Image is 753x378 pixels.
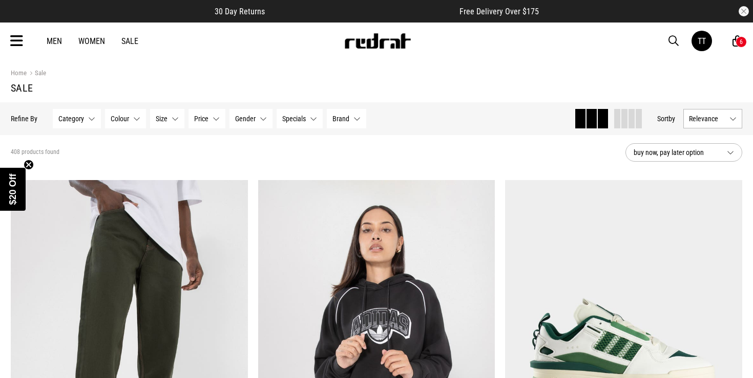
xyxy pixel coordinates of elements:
span: $20 Off [8,173,18,205]
a: Sale [121,36,138,46]
span: Colour [111,115,129,123]
span: Relevance [689,115,725,123]
a: 6 [733,36,742,47]
button: Relevance [683,109,742,128]
a: Women [78,36,105,46]
span: Category [58,115,84,123]
div: 6 [740,38,743,46]
button: Close teaser [24,160,34,170]
span: buy now, pay later option [634,146,719,159]
span: 408 products found [11,148,59,157]
button: Colour [105,109,146,128]
span: Size [156,115,168,123]
button: Category [53,109,101,128]
button: Specials [277,109,323,128]
button: Gender [229,109,273,128]
p: Refine By [11,115,37,123]
span: Free Delivery Over $175 [459,7,539,16]
span: Gender [235,115,256,123]
span: Brand [332,115,349,123]
iframe: Customer reviews powered by Trustpilot [285,6,439,16]
button: Brand [327,109,366,128]
span: 30 Day Returns [215,7,265,16]
a: Sale [27,69,46,79]
button: Sortby [657,113,675,125]
a: Men [47,36,62,46]
a: Home [11,69,27,77]
button: Price [189,109,225,128]
button: buy now, pay later option [625,143,742,162]
button: Size [150,109,184,128]
img: Redrat logo [344,33,411,49]
span: Specials [282,115,306,123]
div: TT [698,36,706,46]
span: by [668,115,675,123]
h1: Sale [11,82,742,94]
span: Price [194,115,208,123]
